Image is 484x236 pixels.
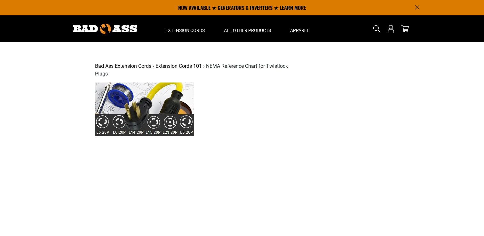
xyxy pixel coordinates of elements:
[203,63,205,69] span: ›
[73,24,137,34] img: Bad Ass Extension Cords
[224,28,271,33] span: All Other Products
[95,62,291,78] nav: breadcrumbs
[95,83,194,136] img: NEMA Reference Chart for Twistlock Plugs
[290,28,309,33] span: Apparel
[155,63,202,69] a: Extension Cords 101
[214,15,281,42] summary: All Other Products
[372,24,382,34] summary: Search
[153,63,154,69] span: ›
[95,63,288,77] span: NEMA Reference Chart for Twistlock Plugs
[165,28,205,33] span: Extension Cords
[281,15,319,42] summary: Apparel
[95,63,151,69] a: Bad Ass Extension Cords
[156,15,214,42] summary: Extension Cords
